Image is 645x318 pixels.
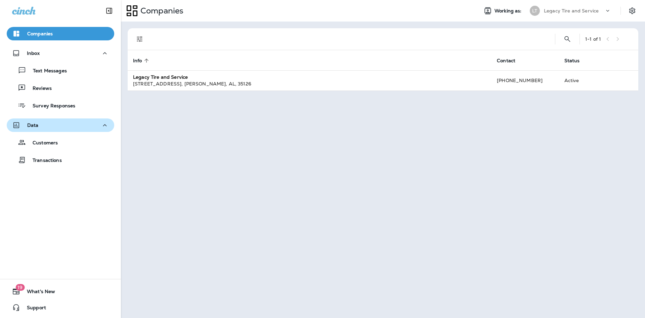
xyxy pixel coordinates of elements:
div: [STREET_ADDRESS] , [PERSON_NAME] , AL , 35126 [133,80,486,87]
span: Contact [497,58,524,64]
button: Filters [133,32,146,46]
span: Support [20,305,46,313]
button: Customers [7,135,114,149]
p: Reviews [26,85,52,92]
p: Survey Responses [26,103,75,109]
span: Status [564,58,580,64]
span: Info [133,58,142,64]
span: Status [564,58,589,64]
strong: Legacy Tire and Service [133,74,188,80]
button: 19What's New [7,285,114,298]
button: Collapse Sidebar [100,4,119,17]
div: 1 - 1 of 1 [585,36,601,42]
p: Text Messages [26,68,67,74]
button: Companies [7,27,114,40]
p: Customers [26,140,58,146]
button: Inbox [7,46,114,60]
span: Working as: [494,8,523,14]
p: Companies [27,31,53,36]
p: Transactions [26,157,62,164]
button: Reviews [7,81,114,95]
button: Transactions [7,153,114,167]
p: Companies [138,6,183,16]
span: What's New [20,289,55,297]
button: Data [7,118,114,132]
button: Search Companies [561,32,574,46]
p: Legacy Tire and Service [544,8,599,13]
button: Text Messages [7,63,114,77]
td: [PHONE_NUMBER] [491,70,559,91]
span: 19 [15,284,25,291]
span: Contact [497,58,515,64]
button: Support [7,301,114,314]
p: Data [27,122,39,128]
td: Active [559,70,602,91]
button: Settings [626,5,638,17]
div: LT [530,6,540,16]
span: Info [133,58,151,64]
button: Survey Responses [7,98,114,112]
p: Inbox [27,50,40,56]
